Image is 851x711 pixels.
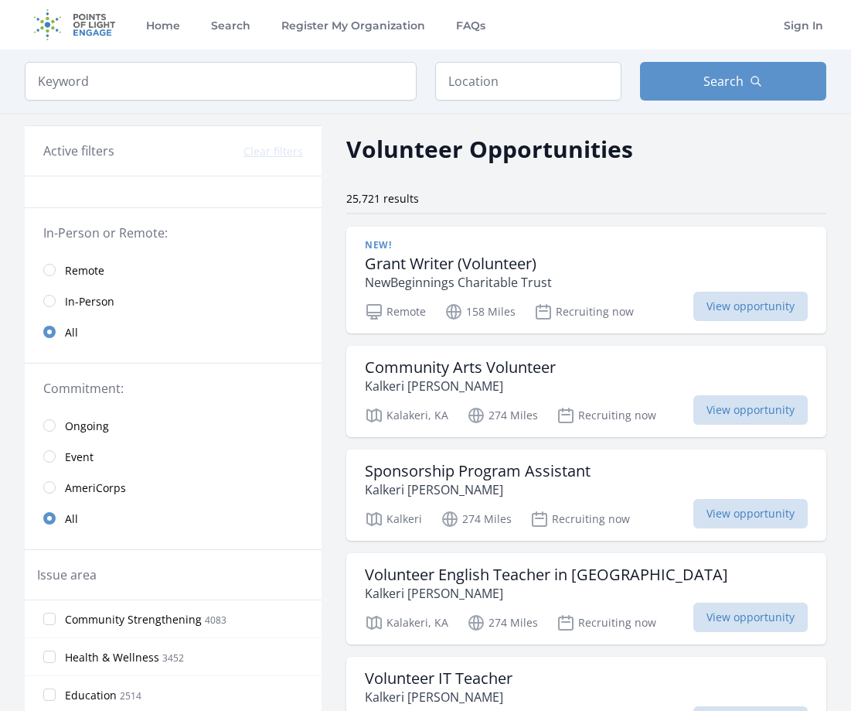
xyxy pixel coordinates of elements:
a: Community Arts Volunteer Kalkeri [PERSON_NAME] Kalakeri, KA 274 Miles Recruiting now View opportu... [346,346,826,437]
span: AmeriCorps [65,480,126,496]
h3: Volunteer English Teacher in [GEOGRAPHIC_DATA] [365,566,728,584]
p: 158 Miles [444,303,516,321]
span: Community Strengthening [65,612,202,627]
input: Keyword [25,62,417,101]
p: Kalkeri [365,510,422,528]
p: Remote [365,303,426,321]
p: 274 Miles [441,510,512,528]
p: Recruiting now [557,614,656,632]
a: Sponsorship Program Assistant Kalkeri [PERSON_NAME] Kalkeri 274 Miles Recruiting now View opportu... [346,450,826,541]
p: Recruiting now [557,406,656,425]
a: Ongoing [25,410,322,441]
h3: Active filters [43,142,114,160]
p: Kalkeri [PERSON_NAME] [365,480,591,499]
input: Location [435,62,621,101]
span: View opportunity [693,395,808,425]
span: View opportunity [693,603,808,632]
p: 274 Miles [467,614,538,632]
input: Community Strengthening 4083 [43,613,56,625]
a: All [25,316,322,347]
legend: In-Person or Remote: [43,224,303,242]
span: In-Person [65,294,114,309]
legend: Commitment: [43,379,303,398]
p: Kalkeri [PERSON_NAME] [365,584,728,603]
span: 3452 [162,651,184,665]
p: Recruiting now [534,303,634,321]
p: Kalkeri [PERSON_NAME] [365,688,512,706]
a: Event [25,441,322,472]
a: AmeriCorps [25,472,322,503]
span: View opportunity [693,292,808,321]
a: All [25,503,322,534]
a: In-Person [25,285,322,316]
button: Clear filters [243,144,303,159]
p: Kalakeri, KA [365,614,448,632]
span: Remote [65,263,104,279]
span: View opportunity [693,499,808,528]
p: Recruiting now [530,510,630,528]
h3: Volunteer IT Teacher [365,669,512,688]
p: NewBeginnings Charitable Trust [365,273,552,292]
p: Kalakeri, KA [365,406,448,425]
span: 2514 [120,689,141,702]
h3: Sponsorship Program Assistant [365,462,591,480]
h2: Volunteer Opportunities [346,132,633,166]
span: All [65,511,78,527]
span: Search [703,72,744,91]
span: Health & Wellness [65,650,159,665]
span: All [65,325,78,340]
span: Ongoing [65,419,109,434]
a: New! Grant Writer (Volunteer) NewBeginnings Charitable Trust Remote 158 Miles Recruiting now View... [346,227,826,333]
button: Search [640,62,826,101]
legend: Issue area [37,566,97,584]
a: Remote [25,255,322,285]
span: New! [365,239,391,251]
a: Volunteer English Teacher in [GEOGRAPHIC_DATA] Kalkeri [PERSON_NAME] Kalakeri, KA 274 Miles Recru... [346,553,826,644]
input: Health & Wellness 3452 [43,651,56,663]
input: Education 2514 [43,689,56,701]
span: 4083 [205,614,226,627]
p: 274 Miles [467,406,538,425]
span: 25,721 results [346,191,419,206]
p: Kalkeri [PERSON_NAME] [365,377,556,395]
span: Education [65,688,117,703]
span: Event [65,450,94,465]
h3: Community Arts Volunteer [365,358,556,377]
h3: Grant Writer (Volunteer) [365,255,552,273]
